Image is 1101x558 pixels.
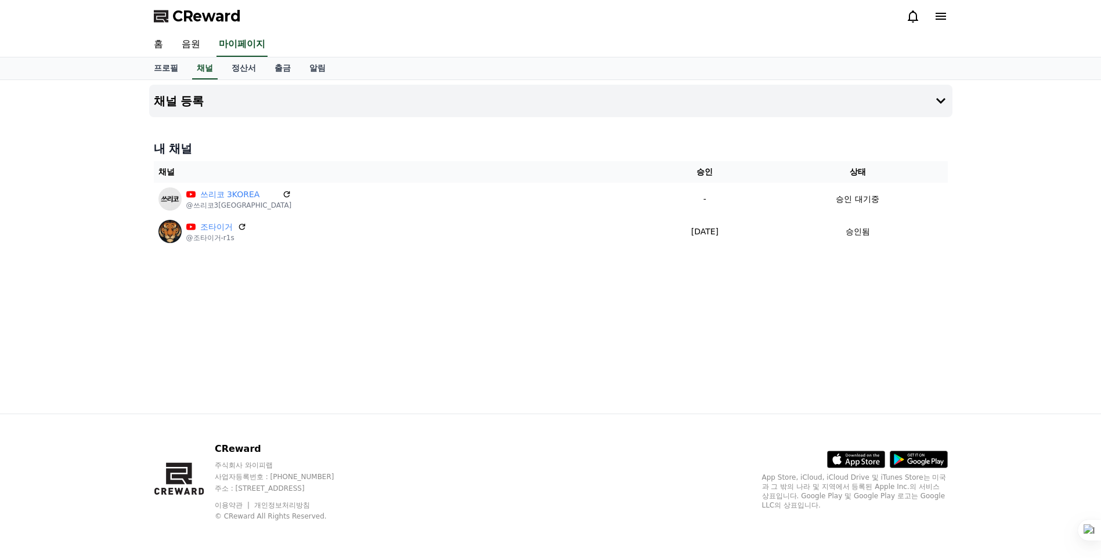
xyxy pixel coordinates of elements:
th: 승인 [642,161,768,183]
a: 출금 [265,57,300,79]
th: 채널 [154,161,642,183]
p: 사업자등록번호 : [PHONE_NUMBER] [215,472,356,481]
p: @조타이거-r1s [186,233,247,242]
a: 홈 [145,32,172,57]
h4: 채널 등록 [154,95,204,107]
button: 채널 등록 [149,85,952,117]
p: 승인됨 [846,226,870,238]
a: 조타이거 [200,221,233,233]
img: 쓰리코 3KOREA [158,187,182,211]
p: App Store, iCloud, iCloud Drive 및 iTunes Store는 미국과 그 밖의 나라 및 지역에서 등록된 Apple Inc.의 서비스 상표입니다. Goo... [762,473,948,510]
p: 승인 대기중 [836,193,879,205]
h4: 내 채널 [154,140,948,157]
a: 마이페이지 [216,32,268,57]
img: 조타이거 [158,220,182,243]
a: 프로필 [145,57,187,79]
p: 주소 : [STREET_ADDRESS] [215,484,356,493]
p: - [647,193,763,205]
a: 알림 [300,57,335,79]
p: CReward [215,442,356,456]
a: 정산서 [222,57,265,79]
span: CReward [172,7,241,26]
p: [DATE] [647,226,763,238]
p: 주식회사 와이피랩 [215,461,356,470]
a: 개인정보처리방침 [254,501,310,509]
a: CReward [154,7,241,26]
p: @쓰리코3[GEOGRAPHIC_DATA] [186,201,292,210]
p: © CReward All Rights Reserved. [215,512,356,521]
a: 쓰리코 3KOREA [200,189,278,201]
a: 채널 [192,57,218,79]
th: 상태 [768,161,948,183]
a: 음원 [172,32,210,57]
a: 이용약관 [215,501,251,509]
